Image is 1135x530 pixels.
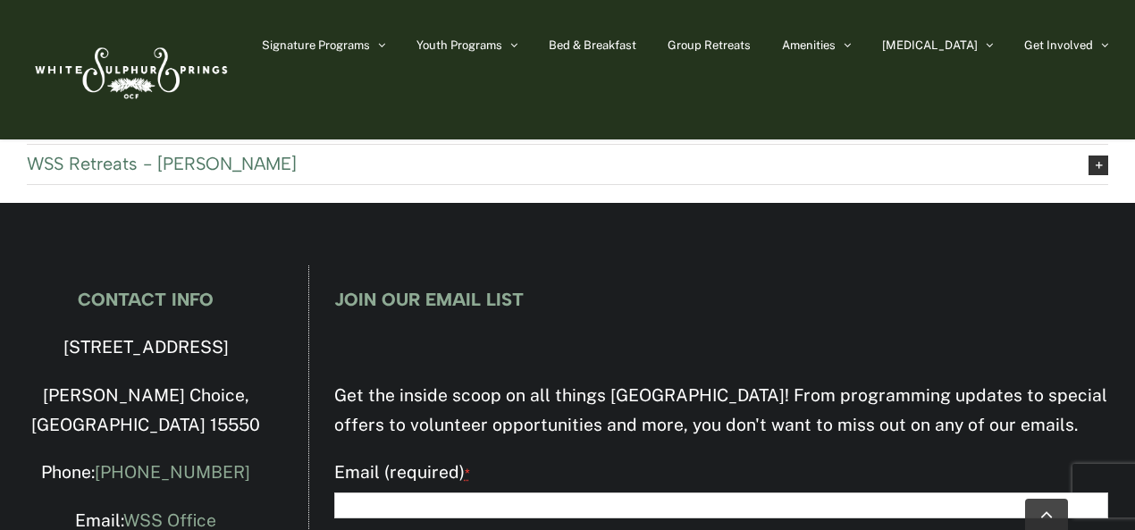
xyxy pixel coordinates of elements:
[334,381,1108,442] p: Get the inside scoop on all things [GEOGRAPHIC_DATA]! From programming updates to special offers ...
[416,39,502,51] span: Youth Programs
[882,39,978,51] span: [MEDICAL_DATA]
[549,39,636,51] span: Bed & Breakfast
[27,145,1108,184] a: WSS Retreats - [PERSON_NAME]
[1024,39,1093,51] span: Get Involved
[27,458,265,488] p: Phone:
[334,290,1108,309] h4: JOIN OUR EMAIL LIST
[782,39,836,51] span: Amenities
[27,28,232,112] img: White Sulphur Springs Logo
[668,39,751,51] span: Group Retreats
[27,154,1061,173] span: WSS Retreats - [PERSON_NAME]
[27,381,265,442] p: [PERSON_NAME] Choice, [GEOGRAPHIC_DATA] 15550
[27,332,265,363] p: [STREET_ADDRESS]
[123,510,216,530] a: WSS Office
[262,39,370,51] span: Signature Programs
[465,466,470,481] abbr: required
[27,290,265,309] h4: CONTACT INFO
[95,462,250,482] a: [PHONE_NUMBER]
[334,458,1108,489] label: Email (required)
